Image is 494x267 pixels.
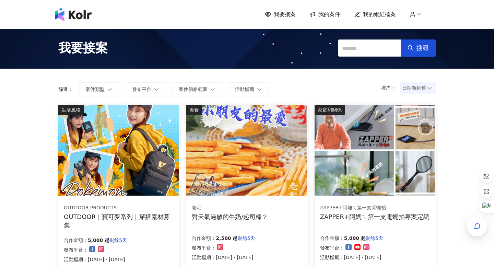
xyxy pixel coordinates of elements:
p: 發布平台： [192,244,216,252]
a: 我的案件 [309,11,340,18]
span: 我的網紅檔案 [363,11,396,18]
button: 案件類型 [78,82,119,96]
p: 活動檔期：[DATE] - [DATE] [192,253,255,262]
p: 篩選： [58,86,73,92]
img: ZAPPER+阿媽ㄟ第一支電蠅拍專案定調 [315,105,435,196]
span: 案件價格範圍 [179,86,208,92]
span: 活動檔期 [235,86,254,92]
p: 5,000 起 [88,236,109,244]
img: 老宅牛奶棒/老宅起司棒 [186,105,307,196]
a: 我要接案 [265,11,296,18]
span: 案件類型 [85,86,105,92]
p: 發布平台： [64,246,88,254]
div: 家庭和關係 [315,105,345,115]
span: 發布平台 [132,86,151,92]
p: 合作金額： [64,236,88,244]
span: 搜尋 [416,44,429,52]
p: 合作金額： [320,234,344,242]
p: 活動檔期：[DATE] - [DATE] [64,255,127,264]
p: 剩餘5天 [366,234,383,242]
p: 剩餘5天 [238,234,255,242]
button: 搜尋 [401,39,436,57]
p: 合作金額： [192,234,216,242]
p: 2,500 起 [216,234,237,242]
span: 我要接案 [58,39,108,57]
span: 我的案件 [318,11,340,18]
img: 【OUTDOOR】寶可夢系列 [58,105,179,196]
div: 老宅 [192,205,268,211]
div: 美食 [186,105,202,115]
div: 對天氣過敏的牛奶/起司棒？ [192,212,268,221]
span: 我要接案 [274,11,296,18]
span: search [408,45,414,51]
div: 生活風格 [58,105,84,115]
p: 剩餘5天 [109,236,127,244]
img: logo [55,8,92,21]
button: 發布平台 [125,82,166,96]
p: 發布平台： [320,244,344,252]
span: 日期新到舊 [402,83,433,93]
div: OUTDOOR｜寶可夢系列｜穿搭素材募集 [64,212,174,230]
button: 活動檔期 [228,82,269,96]
div: ZAPPER+阿嬤ㄟ第一支電蠅拍 [320,205,430,211]
div: OUTDOOR PRODUCTS [64,205,174,211]
p: 活動檔期：[DATE] - [DATE] [320,253,383,262]
p: 排序： [381,85,400,91]
div: ZAPPER+阿媽ㄟ第一支電蠅拍專案定調 [320,212,430,221]
p: 5,000 起 [344,234,366,242]
button: 案件價格範圍 [172,82,222,96]
a: 我的網紅檔案 [354,11,396,18]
